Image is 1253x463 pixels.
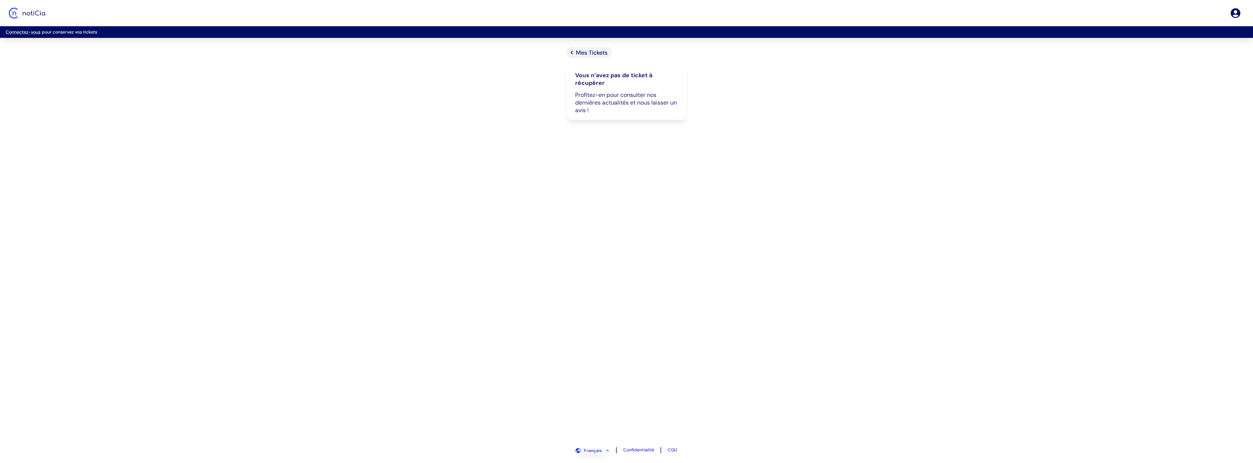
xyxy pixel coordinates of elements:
[6,29,1247,35] p: pour conservez vos tickets
[575,91,678,114] p: Profitez-en pour consulter nos dernières actualités et nous laisser un avis !
[576,448,610,454] button: Français
[1230,7,1241,19] a: Se connecter
[576,49,608,56] span: Mes Tickets
[668,447,677,453] a: CGU
[9,8,45,19] img: Logo Noticia
[616,446,617,454] span: |
[660,446,662,454] span: |
[566,47,612,58] a: Mes Tickets
[575,71,678,87] h4: Vous n’avez pas de ticket à récupérer
[623,447,654,453] a: Confidentialité
[6,29,40,35] a: Connectez-vous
